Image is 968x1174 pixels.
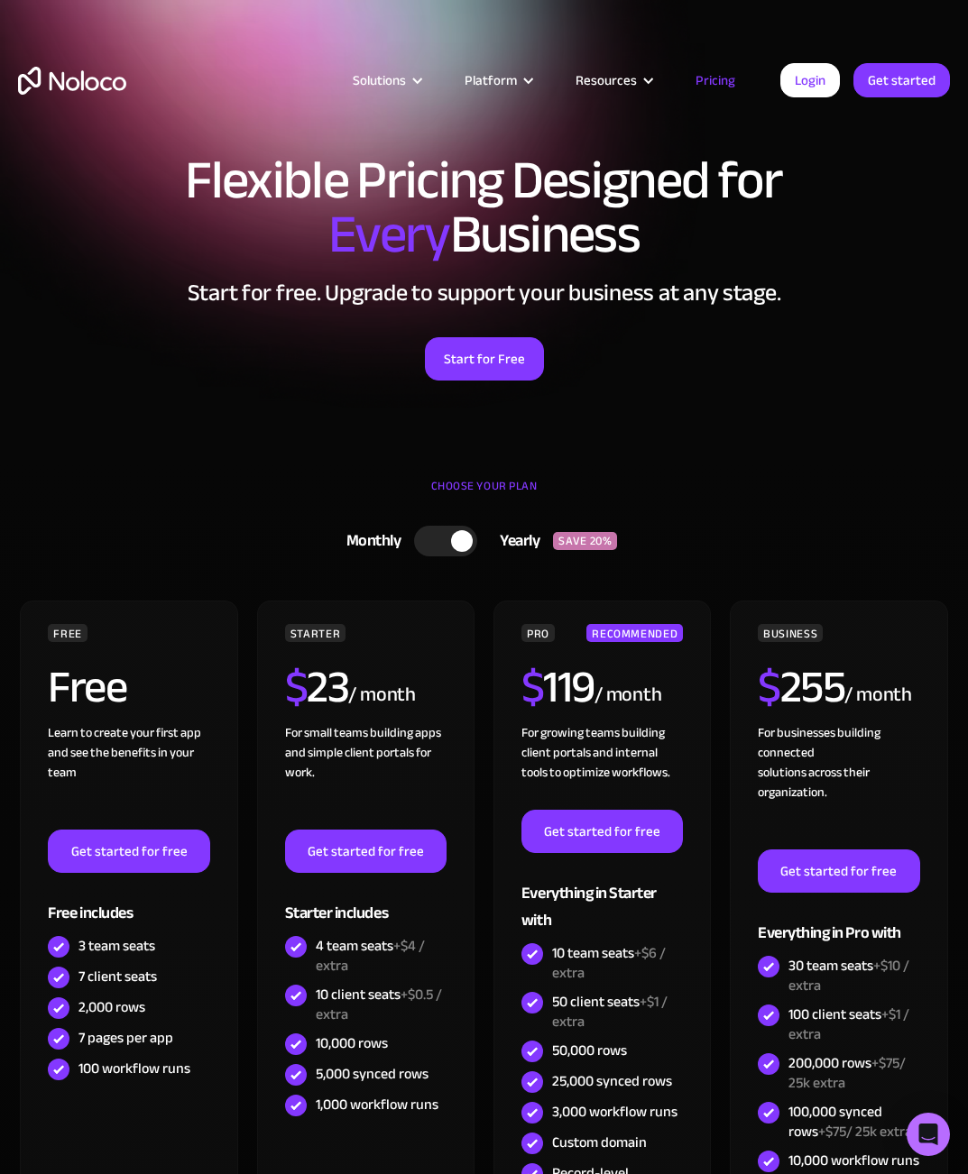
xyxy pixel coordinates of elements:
[78,967,157,986] div: 7 client seats
[818,1118,912,1145] span: +$75/ 25k extra
[316,1033,388,1053] div: 10,000 rows
[465,69,517,92] div: Platform
[285,665,349,710] h2: 23
[353,69,406,92] div: Solutions
[758,893,919,951] div: Everything in Pro with
[316,981,442,1028] span: +$0.5 / extra
[586,624,683,642] div: RECOMMENDED
[316,936,447,976] div: 4 team seats
[316,932,425,979] span: +$4 / extra
[285,830,447,873] a: Get started for free
[595,681,662,710] div: / month
[48,624,88,642] div: FREE
[285,624,346,642] div: STARTER
[348,681,416,710] div: / month
[552,943,683,983] div: 10 team seats
[78,997,145,1017] div: 2,000 rows
[521,810,683,853] a: Get started for free
[316,1064,429,1084] div: 5,000 synced rows
[758,645,780,729] span: $
[18,280,950,307] h2: Start for free. Upgrade to support your business at any stage.
[552,1133,647,1152] div: Custom domain
[552,1071,672,1091] div: 25,000 synced rows
[788,1004,919,1044] div: 100 client seats
[788,956,919,995] div: 30 team seats
[285,645,308,729] span: $
[48,665,126,710] h2: Free
[324,527,415,555] div: Monthly
[316,985,447,1024] div: 10 client seats
[552,940,666,986] span: +$6 / extra
[788,1102,919,1142] div: 100,000 synced rows
[788,1001,909,1048] span: +$1 / extra
[788,1151,919,1170] div: 10,000 workflow runs
[553,69,673,92] div: Resources
[521,853,683,939] div: Everything in Starter with
[18,472,950,518] div: CHOOSE YOUR PLAN
[18,67,126,95] a: home
[442,69,553,92] div: Platform
[285,873,447,931] div: Starter includes
[758,665,844,710] h2: 255
[316,1095,438,1114] div: 1,000 workflow runs
[552,1041,627,1060] div: 50,000 rows
[552,1102,678,1122] div: 3,000 workflow runs
[48,723,209,830] div: Learn to create your first app and see the benefits in your team ‍
[521,624,555,642] div: PRO
[853,63,950,97] a: Get started
[18,153,950,261] h1: Flexible Pricing Designed for Business
[477,527,553,555] div: Yearly
[758,849,919,893] a: Get started for free
[521,645,544,729] span: $
[788,1053,919,1093] div: 200,000 rows
[78,1028,173,1048] div: 7 pages per app
[552,988,668,1035] span: +$1 / extra
[48,830,209,873] a: Get started for free
[78,1059,190,1078] div: 100 workflow runs
[48,873,209,931] div: Free includes
[330,69,442,92] div: Solutions
[576,69,637,92] div: Resources
[788,952,909,999] span: +$10 / extra
[758,723,919,849] div: For businesses building connected solutions across their organization. ‍
[285,723,447,830] div: For small teams building apps and simple client portals for work. ‍
[780,63,840,97] a: Login
[521,723,683,810] div: For growing teams building client portals and internal tools to optimize workflows.
[673,69,758,92] a: Pricing
[788,1050,906,1096] span: +$75/ 25k extra
[425,337,544,381] a: Start for Free
[907,1113,950,1156] div: Open Intercom Messenger
[552,992,683,1032] div: 50 client seats
[521,665,595,710] h2: 119
[758,624,823,642] div: BUSINESS
[844,681,912,710] div: / month
[78,936,155,956] div: 3 team seats
[328,184,450,285] span: Every
[553,532,617,550] div: SAVE 20%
